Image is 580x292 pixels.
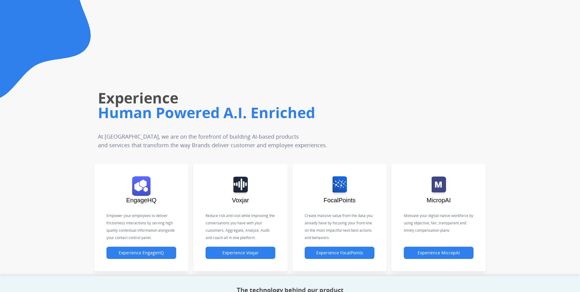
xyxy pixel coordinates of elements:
p: Empower your employees to deliver frictionless interactions by serving high quality contextual in... [106,212,176,241]
img: logo [233,176,248,196]
span: Voxjar [232,197,249,204]
a: Experience EngageHQ [106,250,176,256]
p: Create massive value from the data you already have by focusing your front-line on the most impac... [305,212,374,241]
span: FocalPoints [324,197,356,204]
a: Experience MicropAI [404,250,474,256]
img: logo [333,176,347,196]
img: logo [432,176,446,196]
a: Experience Voxjar [206,250,275,256]
p: At [GEOGRAPHIC_DATA], we are on the forefront of building AI-based products and services that tra... [98,132,370,149]
a: Experience FocalPoints [305,250,374,256]
img: logo [132,176,151,196]
span: MicropAI [427,197,451,204]
button: Experience MicropAI [404,247,474,259]
span: EngageHQ [126,197,157,204]
p: Motivate your digital-native workforce by using objective, fair, transparent and timely compensat... [404,212,474,234]
button: Experience EngageHQ [106,247,176,259]
h1: Experience [98,88,410,108]
h1: Human Powered A.I. Enriched [98,103,410,122]
p: Reduce risk and cost while improving the conversations you have with your customers. Aggregate, A... [206,212,275,241]
button: Experience Voxjar [206,247,275,259]
button: Experience FocalPoints [305,247,374,259]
